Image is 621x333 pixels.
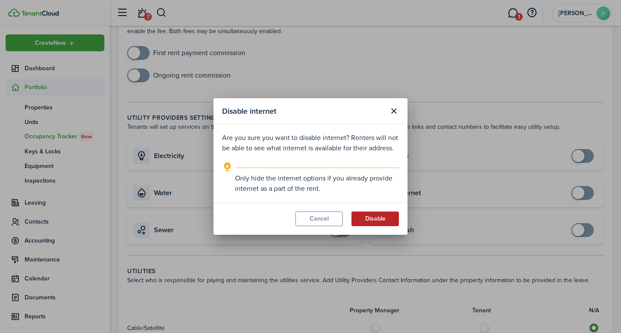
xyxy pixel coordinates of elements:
button: Close modal [386,104,401,118]
explanation-description: Only hide the internet options if you already provide internet as a part of the rent. [235,173,399,194]
i: outline [222,162,233,172]
button: Disable [351,212,399,226]
p: Are you sure you want to disable internet? Renters will not be able to see what internet is avail... [222,133,399,153]
button: Cancel [295,212,343,226]
modal-title: Disable internet [222,103,384,119]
